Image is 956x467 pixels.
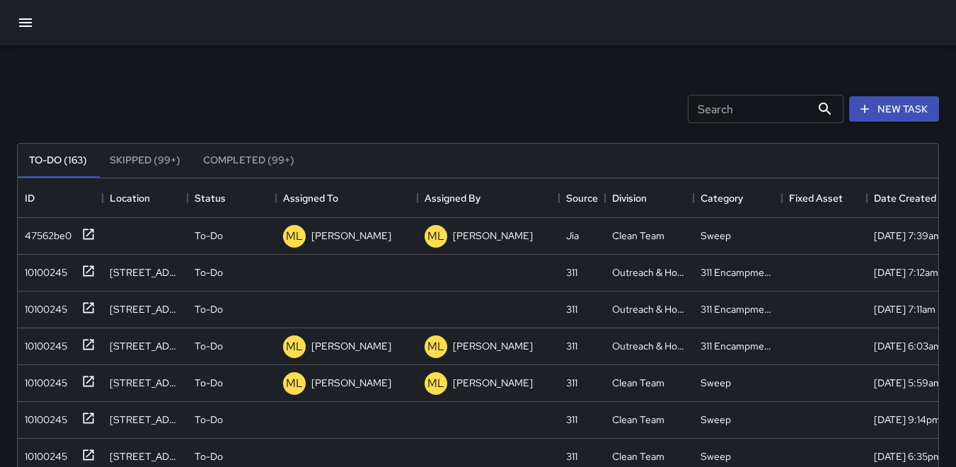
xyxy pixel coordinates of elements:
[195,302,223,316] p: To-Do
[19,444,67,463] div: 10100245
[110,339,180,353] div: 1550 Mission Street
[612,229,664,243] div: Clean Team
[701,229,731,243] div: Sweep
[110,413,180,427] div: 550 Minna Street
[566,302,577,316] div: 311
[195,178,226,218] div: Status
[425,178,480,218] div: Assigned By
[566,376,577,390] div: 311
[19,407,67,427] div: 10100245
[701,339,775,353] div: 311 Encampments
[195,265,223,279] p: To-Do
[612,178,647,218] div: Division
[311,376,391,390] p: [PERSON_NAME]
[19,223,71,243] div: 47562be0
[612,449,664,463] div: Clean Team
[782,178,867,218] div: Fixed Asset
[427,338,444,355] p: ML
[701,265,775,279] div: 311 Encampments
[566,413,577,427] div: 311
[566,449,577,463] div: 311
[417,178,559,218] div: Assigned By
[311,339,391,353] p: [PERSON_NAME]
[701,302,775,316] div: 311 Encampments
[789,178,843,218] div: Fixed Asset
[276,178,417,218] div: Assigned To
[453,339,533,353] p: [PERSON_NAME]
[612,265,686,279] div: Outreach & Hospitality
[19,296,67,316] div: 10100245
[195,449,223,463] p: To-Do
[612,413,664,427] div: Clean Team
[19,370,67,390] div: 10100245
[110,449,180,463] div: 550 Minna Street
[283,178,338,218] div: Assigned To
[110,178,150,218] div: Location
[311,229,391,243] p: [PERSON_NAME]
[286,228,303,245] p: ML
[98,144,192,178] button: Skipped (99+)
[874,178,936,218] div: Date Created
[612,339,686,353] div: Outreach & Hospitality
[566,265,577,279] div: 311
[195,376,223,390] p: To-Do
[286,338,303,355] p: ML
[18,144,98,178] button: To-Do (163)
[566,229,579,243] div: Jia
[566,339,577,353] div: 311
[453,229,533,243] p: [PERSON_NAME]
[701,413,731,427] div: Sweep
[427,228,444,245] p: ML
[19,333,67,353] div: 10100245
[286,375,303,392] p: ML
[195,229,223,243] p: To-Do
[605,178,693,218] div: Division
[110,265,180,279] div: 460 Jessie Street
[25,178,35,218] div: ID
[559,178,605,218] div: Source
[19,260,67,279] div: 10100245
[427,375,444,392] p: ML
[110,302,180,316] div: 969 Market Street
[849,96,939,122] button: New Task
[612,302,686,316] div: Outreach & Hospitality
[701,449,731,463] div: Sweep
[453,376,533,390] p: [PERSON_NAME]
[701,376,731,390] div: Sweep
[693,178,782,218] div: Category
[110,376,180,390] div: 160 6th Street
[103,178,188,218] div: Location
[18,178,103,218] div: ID
[192,144,306,178] button: Completed (99+)
[701,178,743,218] div: Category
[195,339,223,353] p: To-Do
[612,376,664,390] div: Clean Team
[195,413,223,427] p: To-Do
[566,178,598,218] div: Source
[188,178,276,218] div: Status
